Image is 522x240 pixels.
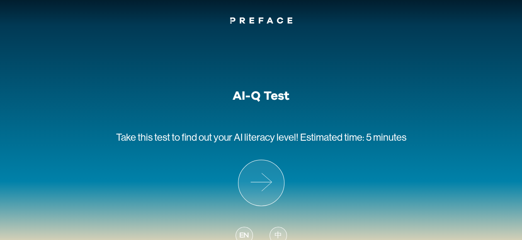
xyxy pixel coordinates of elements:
span: Take this test to [116,132,180,143]
span: find out your AI literacy level! [182,132,299,143]
span: Estimated time: 5 minutes [300,132,406,143]
h1: AI-Q Test [233,89,289,103]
